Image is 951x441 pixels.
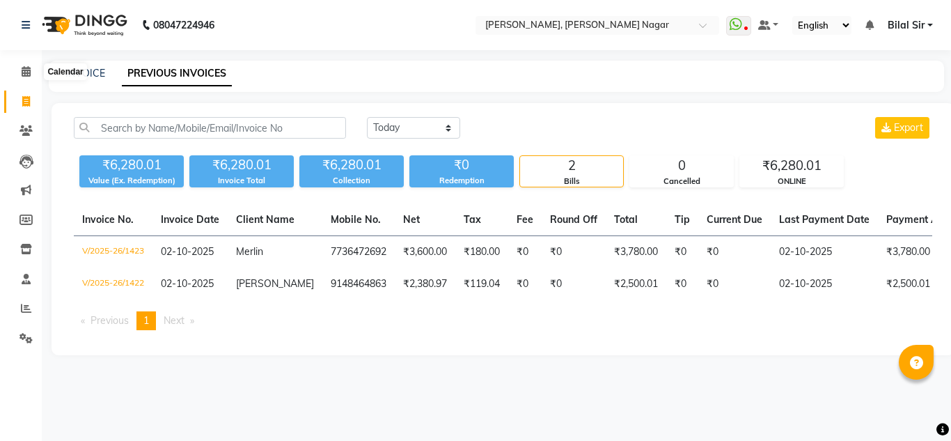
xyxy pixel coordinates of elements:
[395,268,455,300] td: ₹2,380.97
[771,268,878,300] td: 02-10-2025
[464,213,481,226] span: Tax
[666,236,698,269] td: ₹0
[698,268,771,300] td: ₹0
[161,245,214,258] span: 02-10-2025
[517,213,533,226] span: Fee
[455,268,508,300] td: ₹119.04
[520,176,623,187] div: Bills
[299,155,404,175] div: ₹6,280.01
[666,268,698,300] td: ₹0
[508,268,542,300] td: ₹0
[875,117,929,139] button: Export
[74,117,346,139] input: Search by Name/Mobile/Email/Invoice No
[91,314,129,327] span: Previous
[236,245,263,258] span: Merlin
[409,155,514,175] div: ₹0
[740,176,843,187] div: ONLINE
[888,18,925,33] span: Bilal Sir
[74,311,932,330] nav: Pagination
[894,121,923,134] span: Export
[82,213,134,226] span: Invoice No.
[122,61,232,86] a: PREVIOUS INVOICES
[675,213,690,226] span: Tip
[161,213,219,226] span: Invoice Date
[189,175,294,187] div: Invoice Total
[779,213,870,226] span: Last Payment Date
[236,277,314,290] span: [PERSON_NAME]
[630,156,733,176] div: 0
[74,236,152,269] td: V/2025-26/1423
[189,155,294,175] div: ₹6,280.01
[542,268,606,300] td: ₹0
[740,156,843,176] div: ₹6,280.01
[707,213,762,226] span: Current Due
[79,155,184,175] div: ₹6,280.01
[771,236,878,269] td: 02-10-2025
[322,236,395,269] td: 7736472692
[508,236,542,269] td: ₹0
[520,156,623,176] div: 2
[395,236,455,269] td: ₹3,600.00
[409,175,514,187] div: Redemption
[164,314,184,327] span: Next
[74,268,152,300] td: V/2025-26/1422
[630,176,733,187] div: Cancelled
[299,175,404,187] div: Collection
[331,213,381,226] span: Mobile No.
[614,213,638,226] span: Total
[143,314,149,327] span: 1
[36,6,131,45] img: logo
[403,213,420,226] span: Net
[44,63,86,80] div: Calendar
[606,268,666,300] td: ₹2,500.01
[236,213,294,226] span: Client Name
[161,277,214,290] span: 02-10-2025
[550,213,597,226] span: Round Off
[153,6,214,45] b: 08047224946
[455,236,508,269] td: ₹180.00
[79,175,184,187] div: Value (Ex. Redemption)
[698,236,771,269] td: ₹0
[606,236,666,269] td: ₹3,780.00
[322,268,395,300] td: 9148464863
[542,236,606,269] td: ₹0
